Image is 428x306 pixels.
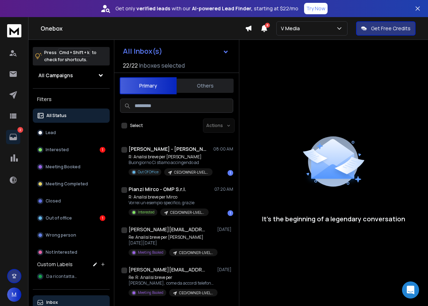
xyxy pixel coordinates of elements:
p: Inbox [46,300,58,305]
button: All Status [33,109,110,123]
label: Select [130,123,143,128]
button: All Inbox(s) [117,44,235,58]
p: Meeting Completed [46,181,88,187]
button: Others [177,78,234,94]
h3: Inboxes selected [139,61,185,70]
button: Lead [33,126,110,140]
h1: [PERSON_NAME][EMAIL_ADDRESS][DOMAIN_NAME] [129,266,207,273]
p: Re: Analisi breve per [PERSON_NAME] [129,234,214,240]
p: CEO/OWNER-LIVELLO 3 - CONSAPEVOLE DEL PROBLEMA-PERSONALIZZAZIONI TARGET A-TEST 1 [179,250,213,255]
h3: Custom Labels [37,261,73,268]
h1: [PERSON_NAME][EMAIL_ADDRESS][DOMAIN_NAME] [129,226,207,233]
span: Da ricontattare [46,274,78,279]
p: Closed [46,198,61,204]
p: R: Analisi breve per [PERSON_NAME] [129,154,213,160]
p: Meeting Booked [46,164,80,170]
p: 08:00 AM [213,146,233,152]
p: Meeting Booked [138,290,163,295]
p: Interested [138,210,155,215]
h3: Filters [33,94,110,104]
p: CEO/OWNER-LIVELLO 3 - CONSAPEVOLE DEL PROBLEMA-PERSONALIZZAZIONI TARGET A-TEST 1 [179,290,213,296]
p: Re: R: Analisi breve per [129,275,214,280]
button: Closed [33,194,110,208]
div: 1 [228,210,233,216]
button: Primary [120,77,177,94]
img: logo [7,24,21,37]
button: Da ricontattare [33,269,110,284]
p: 07:20 AM [214,186,233,192]
p: 2 [17,127,23,133]
button: M [7,287,21,302]
button: Wrong person [33,228,110,242]
h1: All Campaigns [38,72,73,79]
p: Out of office [46,215,72,221]
h1: Pianzi Mirco - OMP S.r.l. [129,186,186,193]
p: Not Interested [46,249,77,255]
button: Meeting Completed [33,177,110,191]
p: R: Analisi breve per Mirco [129,194,209,200]
div: Open Intercom Messenger [402,281,419,299]
p: Interested [46,147,69,153]
h1: All Inbox(s) [123,48,162,55]
button: Meeting Booked [33,160,110,174]
span: 8 [265,23,270,28]
button: Out of office1 [33,211,110,225]
strong: AI-powered Lead Finder, [192,5,252,12]
p: Wrong person [46,232,76,238]
p: Lead [46,130,56,136]
button: Not Interested [33,245,110,259]
p: Try Now [306,5,325,12]
p: [PERSON_NAME], come da accordi telefonici [129,280,214,286]
strong: verified leads [136,5,170,12]
p: Out Of Office [138,169,158,175]
button: Interested1 [33,143,110,157]
p: [DATE] [217,267,233,273]
p: Get only with our starting at $22/mo [115,5,298,12]
button: All Campaigns [33,68,110,83]
div: 1 [100,215,105,221]
h1: [PERSON_NAME] - [PERSON_NAME] srl [129,146,207,153]
button: Try Now [304,3,328,14]
div: 1 [100,147,105,153]
span: Cmd + Shift + k [58,48,90,57]
p: [DATE][DATE] [129,240,214,246]
span: 22 / 22 [123,61,138,70]
p: Meeting Booked [138,250,163,255]
p: V Media [281,25,303,32]
p: Vorrei un esempio specifico, grazie [129,200,209,206]
p: CEO/OWNER-LIVELLO 3 - CONSAPEVOLE DEL PROBLEMA-PERSONALIZZAZIONI TARGET A-TEST 1 [170,210,204,215]
p: Buongiorno Ci stiamo accingendo ad [129,160,213,165]
p: It’s the beginning of a legendary conversation [262,214,405,224]
p: All Status [46,113,67,118]
a: 2 [6,130,20,144]
div: 1 [228,170,233,176]
p: [DATE] [217,227,233,232]
p: Get Free Credits [371,25,411,32]
button: Get Free Credits [356,21,416,36]
p: Press to check for shortcuts. [44,49,96,63]
p: CEO/OWNER-LIVELLO 3 - CONSAPEVOLE DEL PROBLEMA-PERSONALIZZAZIONI TARGET A-TEST 1 [174,170,208,175]
h1: Onebox [41,24,245,33]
